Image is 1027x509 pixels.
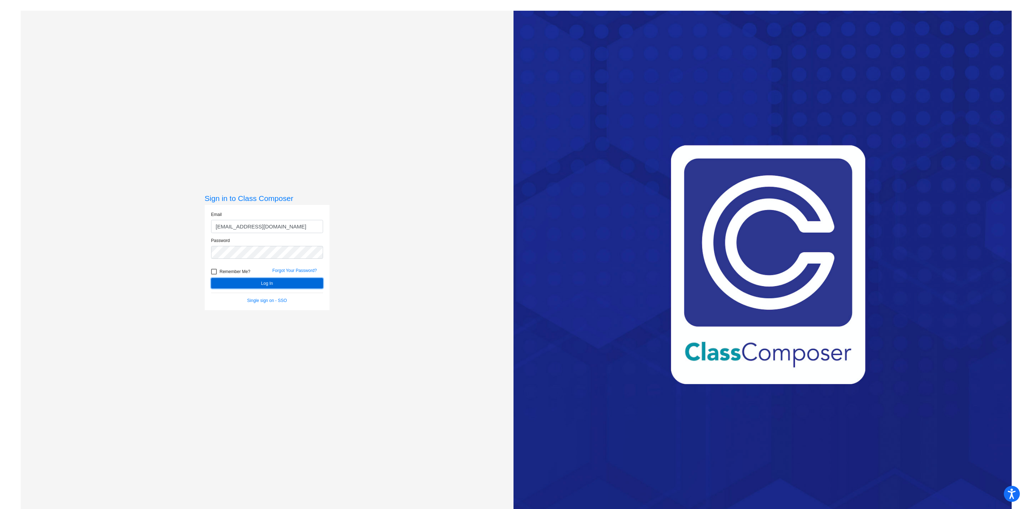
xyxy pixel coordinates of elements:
[211,211,222,218] label: Email
[205,194,329,203] h3: Sign in to Class Composer
[247,298,287,303] a: Single sign on - SSO
[211,237,230,244] label: Password
[211,278,323,288] button: Log In
[220,267,250,276] span: Remember Me?
[272,268,317,273] a: Forgot Your Password?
